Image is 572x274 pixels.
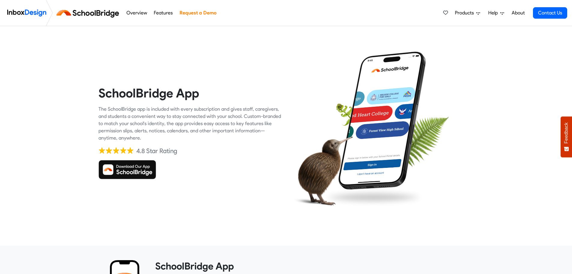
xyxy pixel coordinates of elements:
img: schoolbridge logo [55,6,123,20]
img: shadow.png [322,186,425,208]
span: Products [455,9,476,17]
div: 4.8 Star Rating [136,146,177,155]
heading: SchoolBridge App [98,85,282,101]
img: kiwi_bird.png [291,131,353,211]
a: Request a Demo [178,7,218,19]
div: The SchoolBridge app is included with every subscription and gives staff, caregivers, and student... [98,106,282,142]
a: Help [486,7,507,19]
a: Contact Us [533,7,567,19]
span: Help [488,9,500,17]
a: About [510,7,526,19]
a: Overview [125,7,149,19]
heading: SchoolBridge App [155,260,469,272]
img: phone.png [334,51,430,190]
a: Products [452,7,483,19]
a: Features [152,7,174,19]
img: Download SchoolBridge App [98,160,156,179]
button: Feedback - Show survey [561,116,572,157]
span: Feedback [564,122,569,143]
